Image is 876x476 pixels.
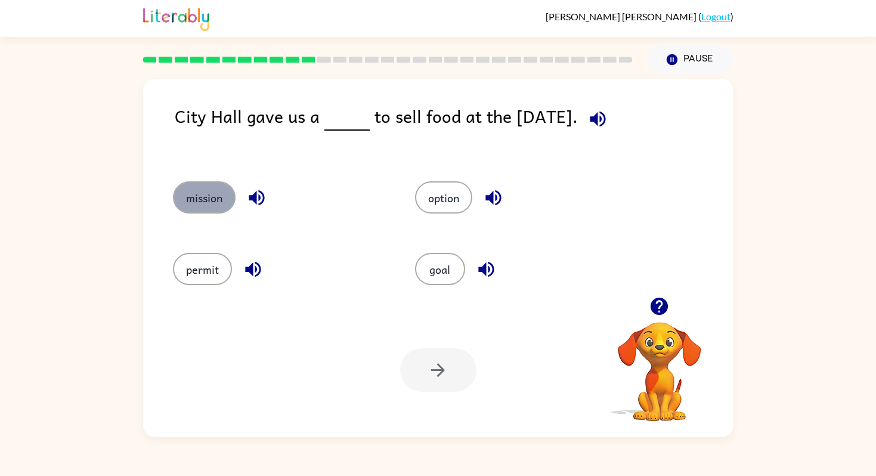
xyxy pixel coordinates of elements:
[173,181,236,214] button: mission
[175,103,733,157] div: City Hall gave us a to sell food at the [DATE].
[546,11,698,22] span: [PERSON_NAME] [PERSON_NAME]
[701,11,730,22] a: Logout
[647,46,733,73] button: Pause
[546,11,733,22] div: ( )
[415,253,465,285] button: goal
[600,304,719,423] video: Your browser must support playing .mp4 files to use Literably. Please try using another browser.
[143,5,209,31] img: Literably
[415,181,472,214] button: option
[173,253,232,285] button: permit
